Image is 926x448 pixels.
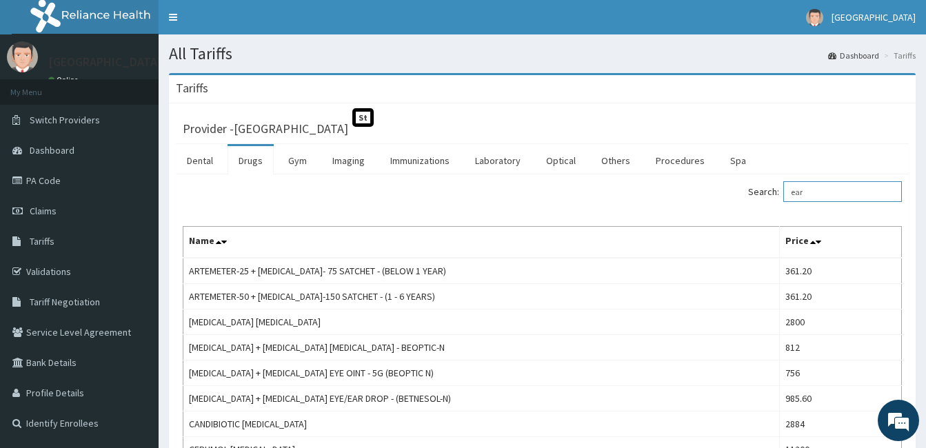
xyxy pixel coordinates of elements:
span: Dashboard [30,144,74,156]
h3: Provider - [GEOGRAPHIC_DATA] [183,123,348,135]
input: Search: [783,181,902,202]
a: Dashboard [828,50,879,61]
a: Online [48,75,81,85]
td: [MEDICAL_DATA] + [MEDICAL_DATA] EYE/EAR DROP - (BETNESOL-N) [183,386,780,411]
td: [MEDICAL_DATA] + [MEDICAL_DATA] [MEDICAL_DATA] - BEOPTIC-N [183,335,780,360]
img: User Image [806,9,823,26]
span: Tariff Negotiation [30,296,100,308]
th: Name [183,227,780,258]
span: Claims [30,205,57,217]
td: 2800 [780,309,902,335]
span: Tariffs [30,235,54,247]
td: [MEDICAL_DATA] + [MEDICAL_DATA] EYE OINT - 5G (BEOPTIC N) [183,360,780,386]
th: Price [780,227,902,258]
a: Dental [176,146,224,175]
td: ARTEMETER-50 + [MEDICAL_DATA]-150 SATCHET - (1 - 6 YEARS) [183,284,780,309]
textarea: Type your message and hit 'Enter' [7,301,263,349]
td: [MEDICAL_DATA] [MEDICAL_DATA] [183,309,780,335]
td: ARTEMETER-25 + [MEDICAL_DATA]- 75 SATCHET - (BELOW 1 YEAR) [183,258,780,284]
a: Procedures [645,146,716,175]
td: 756 [780,360,902,386]
td: CANDIBIOTIC [MEDICAL_DATA] [183,411,780,437]
div: Minimize live chat window [226,7,259,40]
td: 361.20 [780,284,902,309]
span: St [352,108,374,127]
td: 812 [780,335,902,360]
span: We're online! [80,136,190,275]
a: Laboratory [464,146,532,175]
a: Optical [535,146,587,175]
img: User Image [7,41,38,72]
label: Search: [748,181,902,202]
a: Spa [719,146,757,175]
a: Gym [277,146,318,175]
span: Switch Providers [30,114,100,126]
a: Imaging [321,146,376,175]
div: Chat with us now [72,77,232,95]
h3: Tariffs [176,82,208,94]
a: Others [590,146,641,175]
img: d_794563401_company_1708531726252_794563401 [26,69,56,103]
span: [GEOGRAPHIC_DATA] [832,11,916,23]
a: Drugs [228,146,274,175]
td: 2884 [780,411,902,437]
li: Tariffs [880,50,916,61]
h1: All Tariffs [169,45,916,63]
td: 985.60 [780,386,902,411]
p: [GEOGRAPHIC_DATA] [48,56,162,68]
a: Immunizations [379,146,461,175]
td: 361.20 [780,258,902,284]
